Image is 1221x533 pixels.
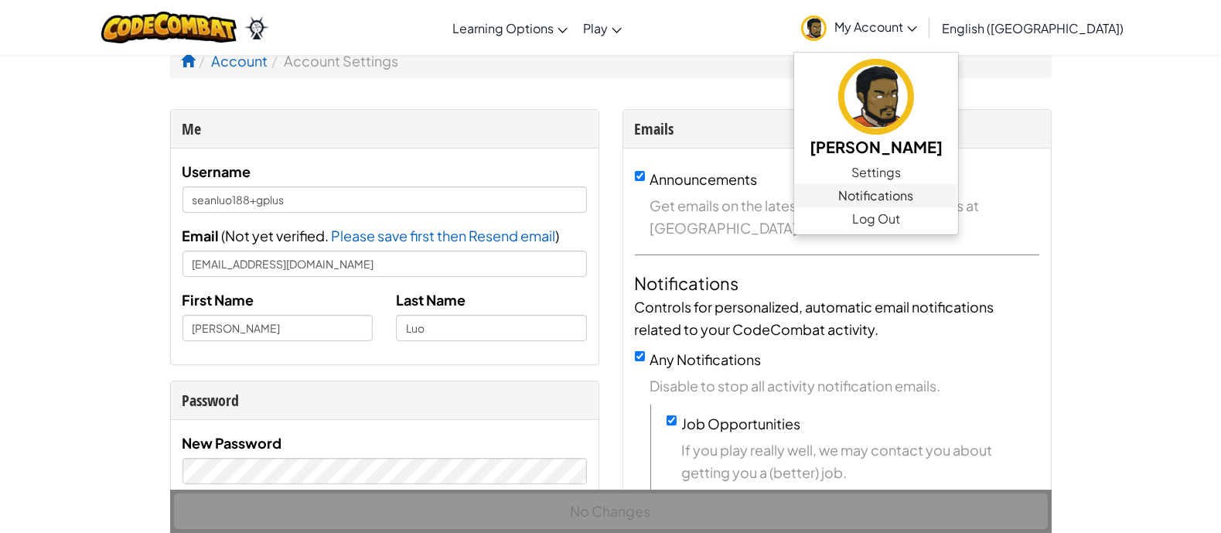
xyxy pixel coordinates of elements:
[101,12,237,43] img: CodeCombat logo
[794,184,958,207] a: Notifications
[445,7,575,49] a: Learning Options
[212,52,268,70] a: Account
[635,298,994,338] span: Controls for personalized, automatic email notifications related to your CodeCombat activity.
[635,118,1039,140] div: Emails
[793,3,925,52] a: My Account
[834,19,917,35] span: My Account
[583,20,608,36] span: Play
[942,20,1124,36] span: English ([GEOGRAPHIC_DATA])
[182,432,282,454] label: New Password
[682,439,1039,483] span: If you play really well, we may contact you about getting you a (better) job.
[650,170,758,188] label: Announcements
[268,50,399,72] li: Account Settings
[182,160,251,183] label: Username
[226,227,332,244] span: Not yet verified.
[635,271,1039,296] h4: Notifications
[396,289,466,311] label: Last Name
[452,20,554,36] span: Learning Options
[650,194,1039,239] span: Get emails on the latest news and developments at [GEOGRAPHIC_DATA].
[182,289,254,311] label: First Name
[838,59,914,135] img: avatar
[838,186,913,205] span: Notifications
[650,374,1039,397] span: Disable to stop all activity notification emails.
[810,135,943,159] h5: [PERSON_NAME]
[794,56,958,161] a: [PERSON_NAME]
[182,227,220,244] span: Email
[682,415,801,432] label: Job Opportunities
[575,7,629,49] a: Play
[182,389,587,412] div: Password
[794,207,958,231] a: Log Out
[801,15,827,41] img: avatar
[794,161,958,184] a: Settings
[182,118,587,140] div: Me
[650,350,762,368] label: Any Notifications
[934,7,1131,49] a: English ([GEOGRAPHIC_DATA])
[332,227,556,244] span: Please save first then Resend email
[244,16,269,39] img: Ozaria
[220,227,226,244] span: (
[556,227,560,244] span: )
